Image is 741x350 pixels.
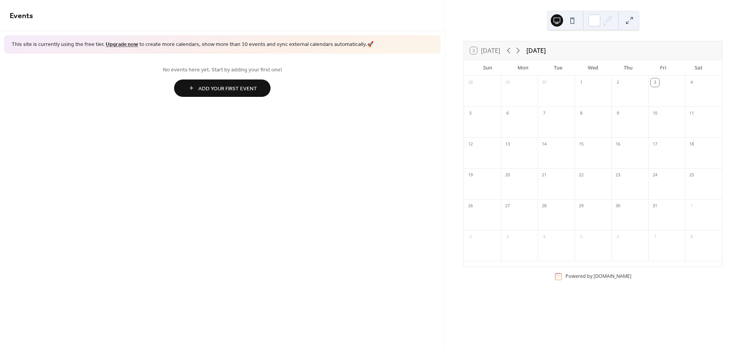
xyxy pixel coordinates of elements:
div: 17 [651,140,659,149]
div: 18 [687,140,696,149]
div: 4 [687,78,696,87]
div: [DATE] [526,46,546,55]
div: Thu [611,60,646,76]
div: 31 [651,202,659,210]
div: 1 [577,78,585,87]
a: Add Your First Event [10,79,435,97]
span: This site is currently using the free tier. to create more calendars, show more than 10 events an... [12,41,374,49]
button: Add Your First Event [174,79,271,97]
div: 24 [651,171,659,179]
div: 5 [577,233,585,241]
a: [DOMAIN_NAME] [594,273,631,279]
div: 1 [687,202,696,210]
div: 11 [687,109,696,118]
div: 16 [614,140,622,149]
a: Upgrade now [106,39,138,50]
div: 6 [503,109,512,118]
div: 14 [540,140,548,149]
div: 12 [466,140,475,149]
div: 8 [687,233,696,241]
div: 3 [503,233,512,241]
div: 4 [540,233,548,241]
div: 9 [614,109,622,118]
span: Add Your First Event [198,85,257,93]
div: 26 [466,202,475,210]
div: 21 [540,171,548,179]
div: 6 [614,233,622,241]
div: 2 [466,233,475,241]
div: 28 [466,78,475,87]
div: 27 [503,202,512,210]
div: 20 [503,171,512,179]
div: 7 [651,233,659,241]
div: Sat [681,60,716,76]
div: 28 [540,202,548,210]
div: 8 [577,109,585,118]
div: 5 [466,109,475,118]
div: 29 [577,202,585,210]
div: 22 [577,171,585,179]
div: 25 [687,171,696,179]
div: Fri [646,60,681,76]
div: Sun [470,60,505,76]
div: 15 [577,140,585,149]
span: Events [10,8,33,24]
span: No events here yet. Start by adding your first one! [10,66,435,74]
div: 29 [503,78,512,87]
div: 13 [503,140,512,149]
div: 3 [651,78,659,87]
div: Wed [575,60,611,76]
div: 10 [651,109,659,118]
div: Powered by [565,273,631,279]
div: 19 [466,171,475,179]
div: 30 [614,202,622,210]
div: 2 [614,78,622,87]
div: 30 [540,78,548,87]
div: 7 [540,109,548,118]
div: Tue [540,60,575,76]
div: 23 [614,171,622,179]
div: Mon [505,60,540,76]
